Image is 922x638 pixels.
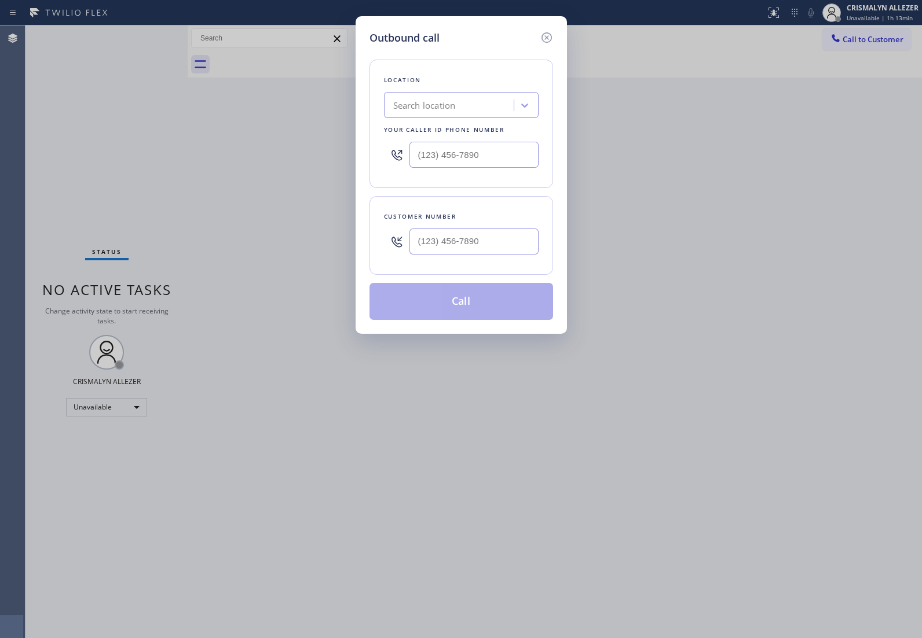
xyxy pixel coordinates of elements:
[369,283,553,320] button: Call
[393,99,456,112] div: Search location
[384,124,539,136] div: Your caller id phone number
[409,142,539,168] input: (123) 456-7890
[384,211,539,223] div: Customer number
[384,74,539,86] div: Location
[409,228,539,255] input: (123) 456-7890
[369,30,440,46] h5: Outbound call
